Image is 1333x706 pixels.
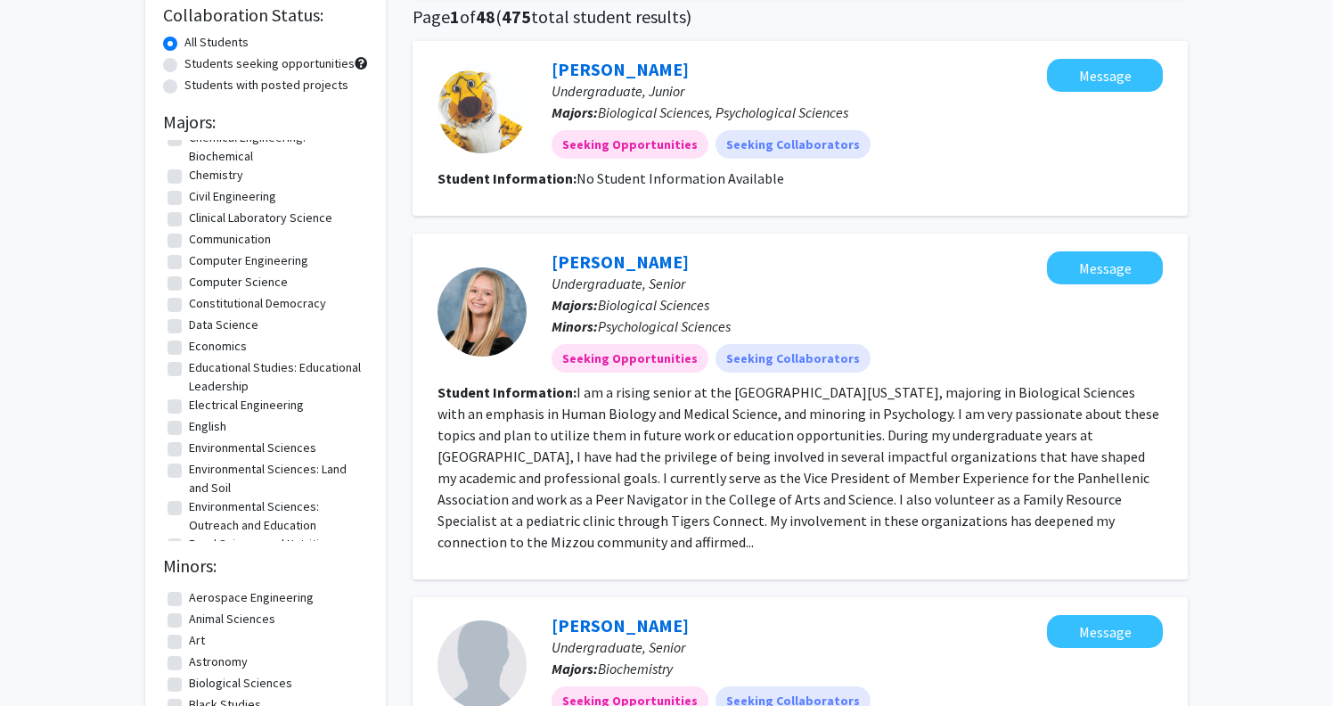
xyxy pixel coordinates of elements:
[716,130,871,159] mat-chip: Seeking Collaborators
[163,4,368,26] h2: Collaboration Status:
[552,344,708,373] mat-chip: Seeking Opportunities
[13,626,76,693] iframe: Chat
[552,130,708,159] mat-chip: Seeking Opportunities
[552,275,685,292] span: Undergraduate, Senior
[189,187,276,206] label: Civil Engineering
[502,5,531,28] span: 475
[598,296,709,314] span: Biological Sciences
[189,588,314,607] label: Aerospace Engineering
[552,638,685,656] span: Undergraduate, Senior
[189,674,292,693] label: Biological Sciences
[184,33,249,52] label: All Students
[189,631,205,650] label: Art
[552,250,689,273] a: [PERSON_NAME]
[189,251,308,270] label: Computer Engineering
[577,169,784,187] span: No Student Information Available
[163,111,368,133] h2: Majors:
[552,103,598,121] b: Majors:
[438,383,577,401] b: Student Information:
[163,555,368,577] h2: Minors:
[552,58,689,80] a: [PERSON_NAME]
[598,317,731,335] span: Psychological Sciences
[1047,615,1163,648] button: Message Daniel Hummel
[716,344,871,373] mat-chip: Seeking Collaborators
[189,128,364,166] label: Chemical Engineering: Biochemical
[189,417,226,436] label: English
[189,337,247,356] label: Economics
[552,660,598,677] b: Majors:
[184,54,355,73] label: Students seeking opportunities
[438,383,1159,551] fg-read-more: I am a rising senior at the [GEOGRAPHIC_DATA][US_STATE], majoring in Biological Sciences with an ...
[189,358,364,396] label: Educational Studies: Educational Leadership
[552,317,598,335] b: Minors:
[189,396,304,415] label: Electrical Engineering
[184,76,348,94] label: Students with posted projects
[189,460,364,497] label: Environmental Sciences: Land and Soil
[552,614,689,636] a: [PERSON_NAME]
[1047,59,1163,92] button: Message Truman Tiger
[598,660,673,677] span: Biochemistry
[189,166,243,185] label: Chemistry
[1047,251,1163,284] button: Message Mallory Jones
[189,439,316,457] label: Environmental Sciences
[189,535,332,554] label: Food Science and Nutrition
[189,273,288,291] label: Computer Science
[189,497,364,535] label: Environmental Sciences: Outreach and Education
[552,82,684,100] span: Undergraduate, Junior
[552,296,598,314] b: Majors:
[189,316,258,334] label: Data Science
[476,5,495,28] span: 48
[189,230,271,249] label: Communication
[438,169,577,187] b: Student Information:
[189,209,332,227] label: Clinical Laboratory Science
[450,5,460,28] span: 1
[189,653,248,671] label: Astronomy
[598,103,848,121] span: Biological Sciences, Psychological Sciences
[413,6,1188,28] h1: Page of ( total student results)
[189,610,275,628] label: Animal Sciences
[189,294,326,313] label: Constitutional Democracy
